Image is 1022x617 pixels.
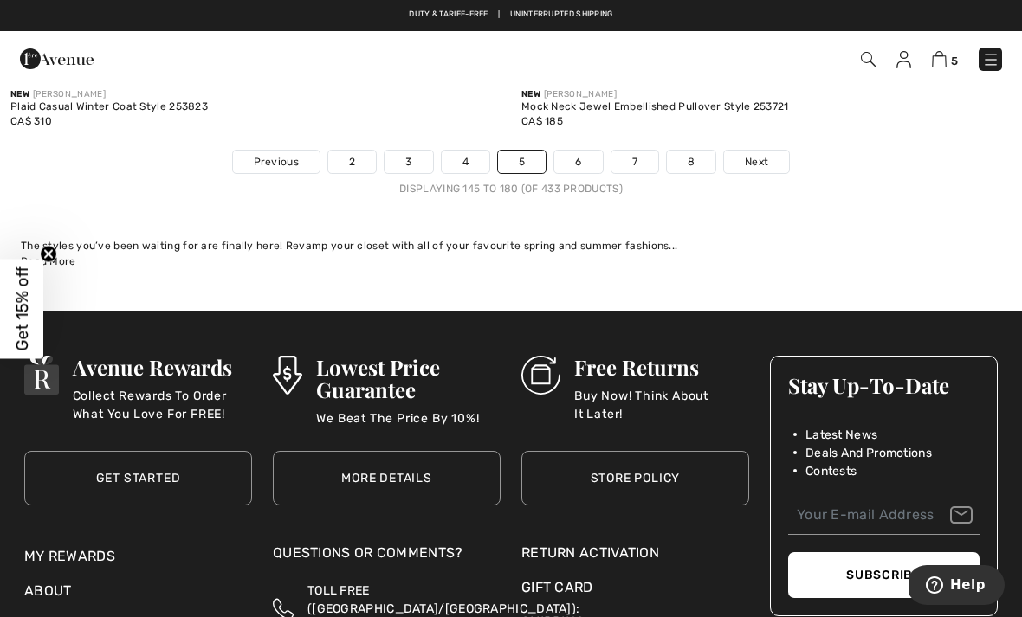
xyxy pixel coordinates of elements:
a: 1ère Avenue [20,49,94,66]
h3: Avenue Rewards [73,356,252,378]
span: Read More [21,255,76,267]
input: Your E-mail Address [788,496,980,535]
h3: Stay Up-To-Date [788,374,980,396]
span: New [521,89,540,100]
img: Avenue Rewards [24,356,59,395]
p: Collect Rewards To Order What You Love For FREE! [73,387,252,421]
a: 3 [385,151,432,173]
img: Free Returns [521,356,560,395]
span: Latest News [805,426,877,444]
h3: Lowest Price Guarantee [316,356,501,401]
span: TOLL FREE ([GEOGRAPHIC_DATA]/[GEOGRAPHIC_DATA]): [307,583,579,616]
div: About [24,581,252,610]
h3: Free Returns [574,356,749,378]
img: Shopping Bag [932,51,947,67]
p: We Beat The Price By 10%! [316,409,501,444]
div: Mock Neck Jewel Embellished Pullover Style 253721 [521,101,1012,113]
span: CA$ 310 [10,115,52,127]
img: Lowest Price Guarantee [273,356,302,395]
span: Previous [254,154,299,170]
p: Buy Now! Think About It Later! [574,387,749,421]
div: The styles you’ve been waiting for are finally here! Revamp your closet with all of your favourit... [21,238,1001,254]
a: More Details [273,451,501,505]
a: My Rewards [24,548,115,564]
div: Questions or Comments? [273,543,501,572]
a: Next [724,151,789,173]
span: Deals And Promotions [805,444,932,462]
span: Next [745,154,768,170]
a: 5 [498,151,546,173]
a: Gift Card [521,577,749,598]
span: 5 [951,55,958,67]
span: Contests [805,462,857,480]
button: Close teaser [40,245,57,262]
iframe: Opens a widget where you can find more information [909,565,1005,608]
img: 1ère Avenue [20,42,94,76]
a: 6 [554,151,602,173]
div: Plaid Casual Winter Coat Style 253823 [10,101,501,113]
a: 2 [328,151,376,173]
a: Store Policy [521,451,749,505]
span: New [10,89,29,100]
a: 5 [932,48,958,69]
div: [PERSON_NAME] [521,88,1012,101]
button: Subscribe [788,552,980,598]
a: 8 [667,151,715,173]
a: Return Activation [521,543,749,563]
div: [PERSON_NAME] [10,88,501,101]
a: 7 [611,151,658,173]
img: My Info [896,51,911,68]
a: Get Started [24,451,252,505]
img: Menu [982,51,999,68]
span: Get 15% off [12,267,32,351]
a: 4 [442,151,489,173]
a: Previous [233,151,320,173]
img: Search [861,52,876,67]
span: CA$ 185 [521,115,563,127]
